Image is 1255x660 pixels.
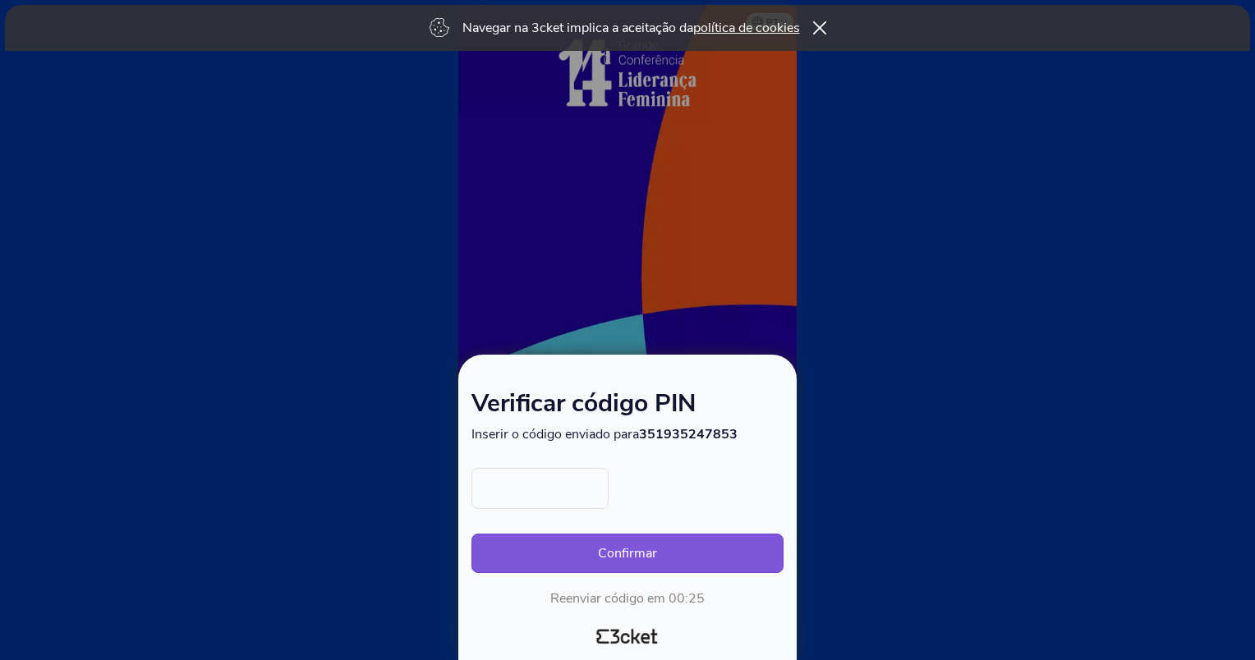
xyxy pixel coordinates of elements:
div: 00:25 [669,589,705,607]
h1: Verificar código PIN [471,392,784,425]
p: Inserir o código enviado para [471,425,784,443]
button: Confirmar [471,534,784,573]
p: Navegar na 3cket implica a aceitação da [462,19,800,37]
strong: 351935247853 [639,425,738,443]
span: Reenviar código em [550,589,665,607]
a: política de cookies [693,19,800,37]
